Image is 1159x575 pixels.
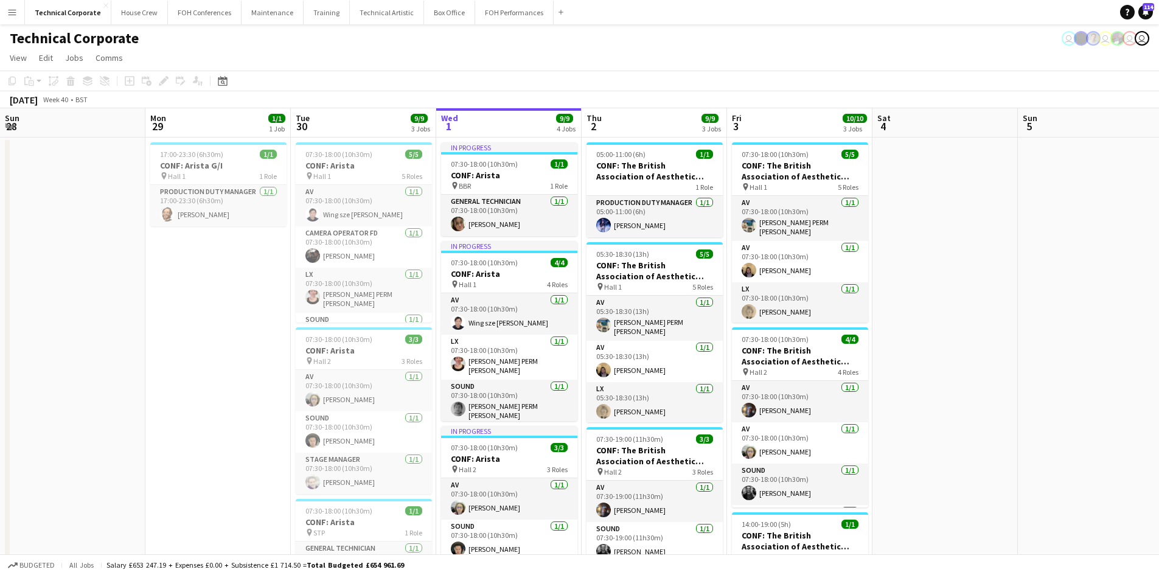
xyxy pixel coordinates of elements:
[150,113,166,124] span: Mon
[742,520,791,529] span: 14:00-19:00 (5h)
[551,159,568,169] span: 1/1
[441,426,577,436] div: In progress
[305,506,372,515] span: 07:30-18:00 (10h30m)
[732,381,868,422] app-card-role: AV1/107:30-18:00 (10h30m)[PERSON_NAME]
[6,559,57,572] button: Budgeted
[586,522,723,563] app-card-role: Sound1/107:30-19:00 (11h30m)[PERSON_NAME]
[111,1,168,24] button: House Crew
[551,258,568,267] span: 4/4
[596,150,646,159] span: 05:00-11:00 (6h)
[441,453,577,464] h3: CONF: Arista
[1143,3,1154,11] span: 114
[3,119,19,133] span: 28
[596,434,663,444] span: 07:30-19:00 (11h30m)
[296,327,432,494] app-job-card: 07:30-18:00 (10h30m)3/3CONF: Arista Hall 23 RolesAV1/107:30-18:00 (10h30m)[PERSON_NAME]Sound1/107...
[10,52,27,63] span: View
[732,113,742,124] span: Fri
[732,196,868,241] app-card-role: AV1/107:30-18:00 (10h30m)[PERSON_NAME] PERM [PERSON_NAME]
[424,1,475,24] button: Box Office
[586,160,723,182] h3: CONF: The British Association of Aesthetic Plastic Surgeons
[106,560,404,570] div: Salary £653 247.19 + Expenses £0.00 + Subsistence £1 714.50 =
[441,241,577,421] app-job-card: In progress07:30-18:00 (10h30m)4/4CONF: Arista Hall 14 RolesAV1/107:30-18:00 (10h30m)Wing sze [PE...
[150,185,287,226] app-card-role: Production Duty Manager1/117:00-23:30 (6h30m)[PERSON_NAME]
[441,293,577,335] app-card-role: AV1/107:30-18:00 (10h30m)Wing sze [PERSON_NAME]
[838,368,858,377] span: 4 Roles
[1110,31,1125,46] app-user-avatar: Zubair PERM Dhalla
[296,142,432,322] div: 07:30-18:00 (10h30m)5/5CONF: Arista Hall 15 RolesAV1/107:30-18:00 (10h30m)Wing sze [PERSON_NAME]C...
[750,368,767,377] span: Hall 2
[732,327,868,507] app-job-card: 07:30-18:00 (10h30m)4/4CONF: The British Association of Aesthetic Plastic Surgeons Hall 24 RolesA...
[441,113,458,124] span: Wed
[39,52,53,63] span: Edit
[441,170,577,181] h3: CONF: Arista
[313,172,331,181] span: Hall 1
[586,242,723,422] app-job-card: 05:30-18:30 (13h)5/5CONF: The British Association of Aesthetic Plastic Surgeons Hall 15 RolesAV1/...
[441,142,577,152] div: In progress
[732,282,868,324] app-card-role: LX1/107:30-18:00 (10h30m)[PERSON_NAME]
[441,335,577,380] app-card-role: LX1/107:30-18:00 (10h30m)[PERSON_NAME] PERM [PERSON_NAME]
[1062,31,1076,46] app-user-avatar: Liveforce Admin
[838,183,858,192] span: 5 Roles
[730,119,742,133] span: 3
[556,114,573,123] span: 9/9
[459,465,476,474] span: Hall 2
[67,560,96,570] span: All jobs
[96,52,123,63] span: Comms
[550,181,568,190] span: 1 Role
[732,142,868,322] app-job-card: 07:30-18:00 (10h30m)5/5CONF: The British Association of Aesthetic Plastic Surgeons Hall 15 RolesA...
[91,50,128,66] a: Comms
[150,160,287,171] h3: CONF: Arista G/I
[1023,113,1037,124] span: Sun
[441,478,577,520] app-card-role: AV1/107:30-18:00 (10h30m)[PERSON_NAME]
[168,172,186,181] span: Hall 1
[1122,31,1137,46] app-user-avatar: Liveforce Admin
[313,357,331,366] span: Hall 2
[701,114,719,123] span: 9/9
[402,172,422,181] span: 5 Roles
[696,150,713,159] span: 1/1
[586,260,723,282] h3: CONF: The British Association of Aesthetic Plastic Surgeons
[305,150,372,159] span: 07:30-18:00 (10h30m)
[160,150,223,159] span: 17:00-23:30 (6h30m)
[586,113,602,124] span: Thu
[841,552,858,562] span: 1 Role
[1098,31,1113,46] app-user-avatar: Liveforce Admin
[305,335,372,344] span: 07:30-18:00 (10h30m)
[296,411,432,453] app-card-role: Sound1/107:30-18:00 (10h30m)[PERSON_NAME]
[350,1,424,24] button: Technical Artistic
[268,114,285,123] span: 1/1
[1086,31,1101,46] app-user-avatar: Tom PERM Jeyes
[65,52,83,63] span: Jobs
[702,124,721,133] div: 3 Jobs
[875,119,891,133] span: 4
[5,113,19,124] span: Sun
[296,313,432,358] app-card-role: Sound1/1
[296,453,432,494] app-card-role: Stage Manager1/107:30-18:00 (10h30m)[PERSON_NAME]
[10,94,38,106] div: [DATE]
[441,142,577,236] app-job-card: In progress07:30-18:00 (10h30m)1/1CONF: Arista BBR1 RoleGeneral Technician1/107:30-18:00 (10h30m)...
[551,443,568,452] span: 3/3
[75,95,88,104] div: BST
[296,268,432,313] app-card-role: LX1/107:30-18:00 (10h30m)[PERSON_NAME] PERM [PERSON_NAME]
[441,380,577,425] app-card-role: Sound1/107:30-18:00 (10h30m)[PERSON_NAME] PERM [PERSON_NAME]
[547,465,568,474] span: 3 Roles
[411,124,430,133] div: 3 Jobs
[732,422,868,464] app-card-role: AV1/107:30-18:00 (10h30m)[PERSON_NAME]
[148,119,166,133] span: 29
[439,119,458,133] span: 1
[586,445,723,467] h3: CONF: The British Association of Aesthetic Plastic Surgeons
[260,150,277,159] span: 1/1
[40,95,71,104] span: Week 40
[586,481,723,522] app-card-role: AV1/107:30-19:00 (11h30m)[PERSON_NAME]
[19,561,55,570] span: Budgeted
[451,443,518,452] span: 07:30-18:00 (10h30m)
[459,181,471,190] span: BBR
[732,505,868,546] app-card-role: Stage Manager1/1
[586,296,723,341] app-card-role: AV1/105:30-18:30 (13h)[PERSON_NAME] PERM [PERSON_NAME]
[841,150,858,159] span: 5/5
